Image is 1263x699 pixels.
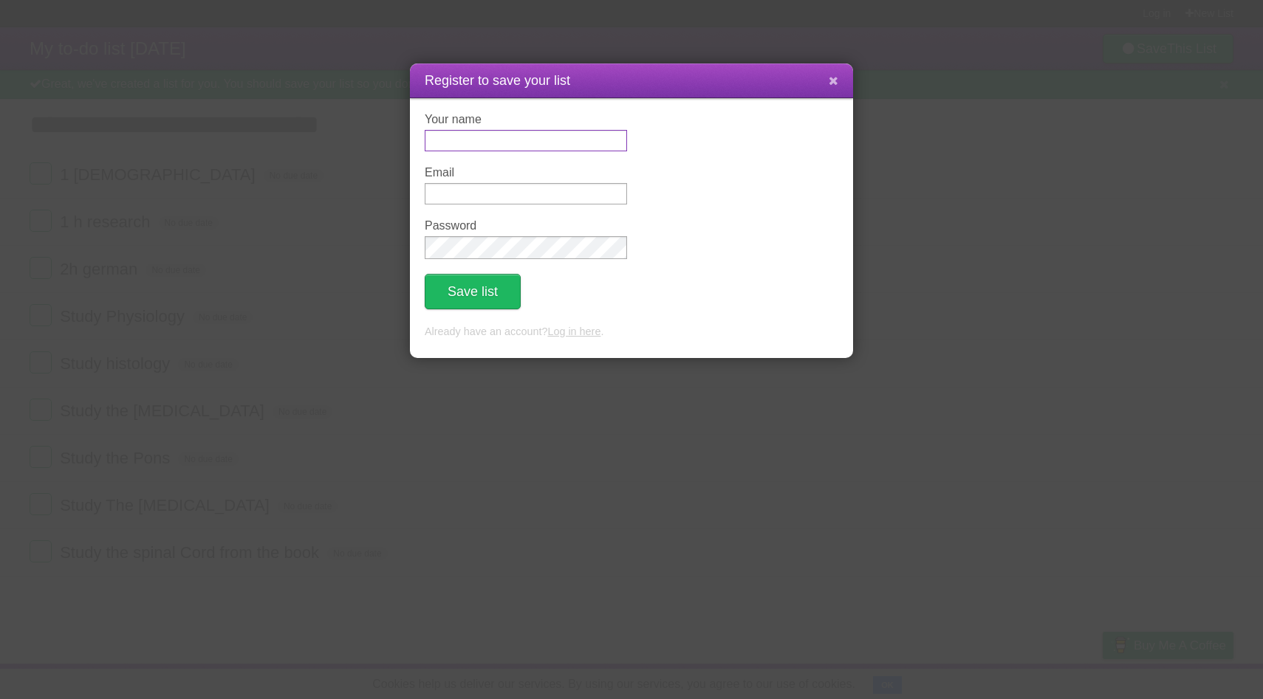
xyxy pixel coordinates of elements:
[425,324,838,340] p: Already have an account? .
[425,166,627,179] label: Email
[425,113,627,126] label: Your name
[425,71,838,91] h1: Register to save your list
[547,326,600,337] a: Log in here
[425,274,521,309] button: Save list
[425,219,627,233] label: Password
